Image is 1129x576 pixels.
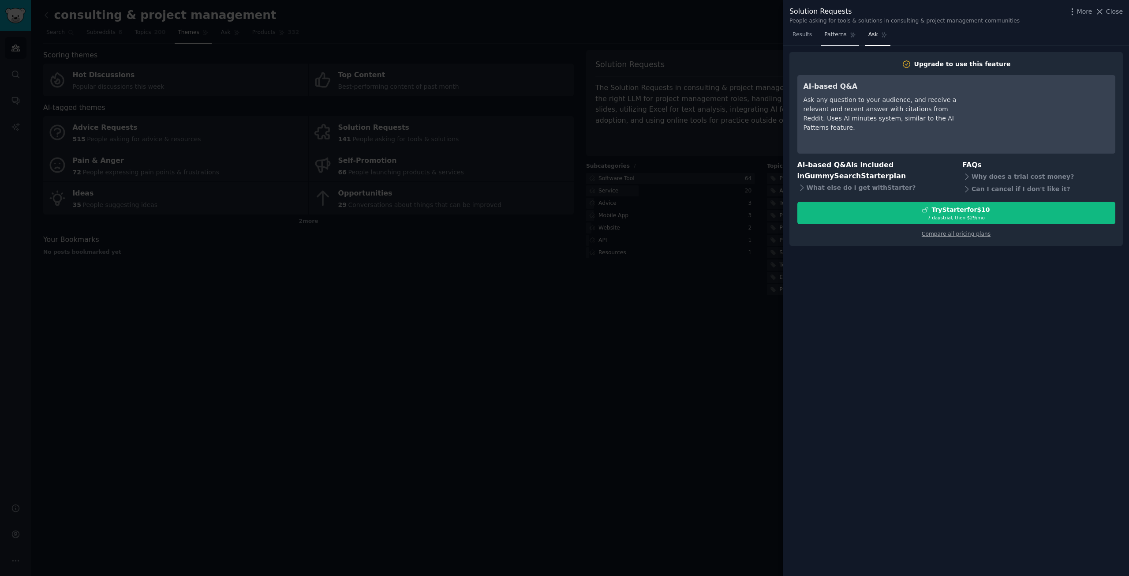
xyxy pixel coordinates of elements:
[865,28,890,46] a: Ask
[824,31,846,39] span: Patterns
[1106,7,1123,16] span: Close
[789,17,1020,25] div: People asking for tools & solutions in consulting & project management communities
[1095,7,1123,16] button: Close
[962,160,1115,171] h3: FAQs
[821,28,859,46] a: Patterns
[789,28,815,46] a: Results
[931,205,990,215] div: Try Starter for $10
[804,95,965,132] div: Ask any question to your audience, and receive a relevant and recent answer with citations from R...
[797,160,950,181] h3: AI-based Q&A is included in plan
[914,60,1011,69] div: Upgrade to use this feature
[804,81,965,92] h3: AI-based Q&A
[962,183,1115,196] div: Can I cancel if I don't like it?
[1077,7,1092,16] span: More
[798,215,1115,221] div: 7 days trial, then $ 29 /mo
[804,172,889,180] span: GummySearch Starter
[789,6,1020,17] div: Solution Requests
[868,31,878,39] span: Ask
[793,31,812,39] span: Results
[962,171,1115,183] div: Why does a trial cost money?
[797,202,1115,224] button: TryStarterfor$107 daystrial, then $29/mo
[797,181,950,194] div: What else do I get with Starter ?
[922,231,991,237] a: Compare all pricing plans
[1068,7,1092,16] button: More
